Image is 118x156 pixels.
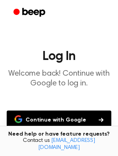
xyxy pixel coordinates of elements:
span: Contact us [5,138,113,151]
a: Beep [8,5,52,20]
button: Continue with Google [7,111,111,129]
h1: Log In [6,50,112,63]
p: Welcome back! Continue with Google to log in. [6,69,112,89]
a: [EMAIL_ADDRESS][DOMAIN_NAME] [38,138,95,151]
